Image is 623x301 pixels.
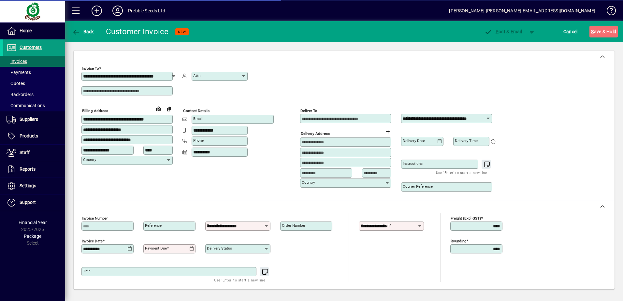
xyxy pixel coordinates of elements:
[72,29,94,34] span: Back
[20,183,36,188] span: Settings
[300,108,317,113] mat-label: Deliver To
[3,100,65,111] a: Communications
[24,234,41,239] span: Package
[178,30,186,34] span: NEW
[403,116,421,120] mat-label: Deliver via
[3,89,65,100] a: Backorders
[20,28,32,33] span: Home
[481,26,525,37] button: Post & Email
[82,216,108,221] mat-label: Invoice number
[207,223,220,228] mat-label: Sold by
[589,26,618,37] button: Save & Hold
[3,78,65,89] a: Quotes
[20,150,30,155] span: Staff
[3,145,65,161] a: Staff
[214,276,265,284] mat-hint: Use 'Enter' to start a new line
[153,103,164,114] a: View on map
[193,116,203,121] mat-label: Email
[107,5,128,17] button: Profile
[3,178,65,194] a: Settings
[360,223,389,228] mat-label: Product location
[7,70,31,75] span: Payments
[86,5,107,17] button: Add
[484,29,522,34] span: ost & Email
[7,103,45,108] span: Communications
[20,45,42,50] span: Customers
[449,6,595,16] div: [PERSON_NAME] [PERSON_NAME][EMAIL_ADDRESS][DOMAIN_NAME]
[3,67,65,78] a: Payments
[193,73,200,78] mat-label: Attn
[20,200,36,205] span: Support
[145,246,167,251] mat-label: Payment due
[3,128,65,144] a: Products
[3,23,65,39] a: Home
[20,166,36,172] span: Reports
[403,184,433,189] mat-label: Courier Reference
[3,161,65,178] a: Reports
[3,56,65,67] a: Invoices
[570,289,597,299] span: Product
[83,157,96,162] mat-label: Country
[282,223,305,228] mat-label: Order number
[388,288,427,300] button: Product History
[451,239,466,243] mat-label: Rounding
[3,111,65,128] a: Suppliers
[383,126,393,137] button: Choose address
[602,1,615,22] a: Knowledge Base
[20,133,38,138] span: Products
[83,269,91,273] mat-label: Title
[193,138,204,143] mat-label: Phone
[20,117,38,122] span: Suppliers
[403,138,425,143] mat-label: Delivery date
[207,246,232,251] mat-label: Delivery status
[65,26,101,37] app-page-header-button: Back
[7,92,34,97] span: Backorders
[82,239,103,243] mat-label: Invoice date
[403,161,423,166] mat-label: Instructions
[591,26,616,37] span: ave & Hold
[302,180,315,185] mat-label: Country
[145,223,162,228] mat-label: Reference
[567,288,600,300] button: Product
[591,29,594,34] span: S
[563,26,578,37] span: Cancel
[496,29,499,34] span: P
[7,81,25,86] span: Quotes
[436,169,487,176] mat-hint: Use 'Enter' to start a new line
[7,59,27,64] span: Invoices
[19,220,47,225] span: Financial Year
[3,194,65,211] a: Support
[106,26,169,37] div: Customer Invoice
[164,104,174,114] button: Copy to Delivery address
[451,216,481,221] mat-label: Freight (excl GST)
[70,26,95,37] button: Back
[128,6,165,16] div: Prebble Seeds Ltd
[562,26,579,37] button: Cancel
[82,66,99,71] mat-label: Invoice To
[455,138,478,143] mat-label: Delivery time
[391,289,424,299] span: Product History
